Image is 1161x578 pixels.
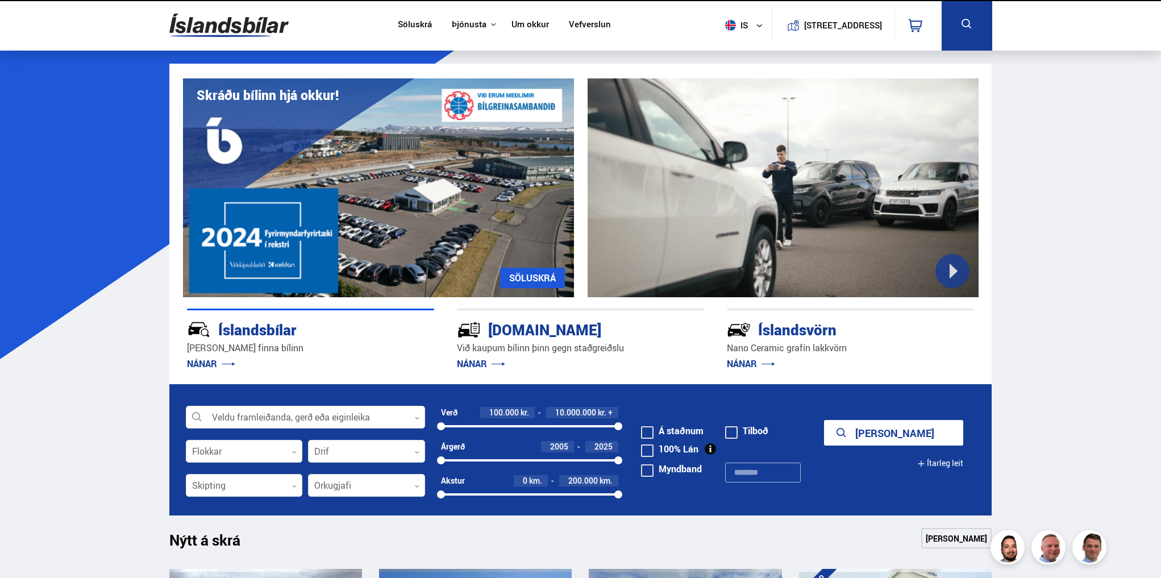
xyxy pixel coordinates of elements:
img: tr5P-W3DuiFaO7aO.svg [457,318,481,342]
div: Íslandsbílar [187,319,394,339]
a: NÁNAR [457,357,505,370]
img: svg+xml;base64,PHN2ZyB4bWxucz0iaHR0cDovL3d3dy53My5vcmcvMjAwMC9zdmciIHdpZHRoPSI1MTIiIGhlaWdodD0iNT... [725,20,736,31]
a: [PERSON_NAME] [921,528,992,548]
a: NÁNAR [187,357,235,370]
img: G0Ugv5HjCgRt.svg [169,7,289,44]
span: kr. [521,408,529,417]
span: 10.000.000 [555,407,596,418]
p: Við kaupum bílinn þinn gegn staðgreiðslu [457,342,704,355]
a: Söluskrá [398,19,432,31]
span: + [608,408,613,417]
a: [STREET_ADDRESS] [778,9,888,41]
div: [DOMAIN_NAME] [457,319,664,339]
span: 2025 [594,441,613,452]
img: nhp88E3Fdnt1Opn2.png [992,532,1026,566]
label: Tilboð [725,426,768,435]
h1: Skráðu bílinn hjá okkur! [197,88,339,103]
div: Íslandsvörn [727,319,934,339]
img: -Svtn6bYgwAsiwNX.svg [727,318,751,342]
button: is [721,9,772,42]
span: 100.000 [489,407,519,418]
button: [PERSON_NAME] [824,420,963,446]
button: Ítarleg leit [917,451,963,476]
a: Um okkur [511,19,549,31]
img: FbJEzSuNWCJXmdc-.webp [1074,532,1108,566]
span: 0 [523,475,527,486]
p: Nano Ceramic grafín lakkvörn [727,342,974,355]
img: JRvxyua_JYH6wB4c.svg [187,318,211,342]
h1: Nýtt á skrá [169,531,260,555]
span: is [721,20,749,31]
div: Akstur [441,476,465,485]
span: km. [600,476,613,485]
p: [PERSON_NAME] finna bílinn [187,342,434,355]
a: NÁNAR [727,357,775,370]
div: Árgerð [441,442,465,451]
div: Verð [441,408,457,417]
label: Á staðnum [641,426,704,435]
button: Þjónusta [452,19,486,30]
a: SÖLUSKRÁ [500,268,565,288]
span: kr. [598,408,606,417]
a: Vefverslun [569,19,611,31]
span: 2005 [550,441,568,452]
span: km. [529,476,542,485]
img: eKx6w-_Home_640_.png [183,78,574,297]
img: siFngHWaQ9KaOqBr.png [1033,532,1067,566]
span: 200.000 [568,475,598,486]
button: [STREET_ADDRESS] [809,20,878,30]
label: Myndband [641,464,702,473]
label: 100% Lán [641,444,698,454]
